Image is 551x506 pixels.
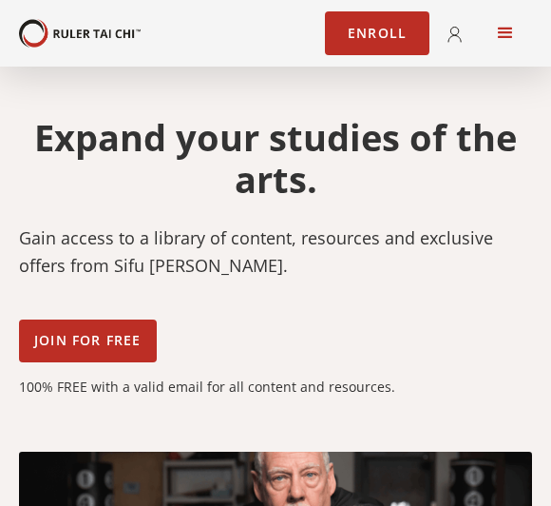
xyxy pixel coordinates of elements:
h1: Expand your studies of the arts. [19,116,532,200]
p: 100% FREE with a valid email for all content and resources. [19,378,395,397]
a: Join for Free [19,320,157,363]
p: Gain access to a library of content, resources and exclusive offers from Sifu [PERSON_NAME]. [19,224,532,280]
div: menu [479,7,532,60]
a: home [19,19,141,47]
a: Enroll [325,11,429,55]
img: Your Brand Name [19,19,141,47]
